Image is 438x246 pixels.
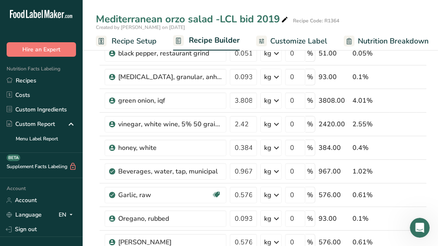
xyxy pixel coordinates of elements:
[7,154,20,161] div: BETA
[118,166,221,176] div: Beverages, water, tap, municipal
[98,170,109,182] span: Amazing
[264,143,271,153] div: kg
[264,214,271,224] div: kg
[20,170,31,182] span: Terrible
[352,166,388,176] div: 1.02%
[96,32,157,51] a: Recipe Setup
[319,72,349,82] div: 93.00
[319,166,349,176] div: 967.00
[13,58,112,66] div: Let me know if this works for you?
[5,3,21,19] button: go back
[144,3,160,19] button: Home
[15,154,114,164] div: Rate your conversation
[40,8,50,14] h1: LIA
[358,36,428,47] span: Nutrition Breakdown
[96,24,185,31] span: Created by [PERSON_NAME] on [DATE]
[319,119,349,129] div: 2420.00
[7,42,76,57] button: Hire an Expert
[264,190,271,200] div: kg
[344,32,428,51] a: Nutrition Breakdown
[270,36,327,47] span: Customize Label
[118,72,221,82] div: [MEDICAL_DATA], granular, anhydrous
[39,170,51,182] span: Bad
[264,119,271,129] div: kg
[59,170,70,182] span: OK
[7,77,159,89] div: [DATE]
[189,35,240,46] span: Recipe Builder
[352,48,388,58] div: 0.05%
[256,32,327,51] a: Customize Label
[118,214,221,224] div: Oregano, rubbed
[319,48,349,58] div: 51.00
[264,96,271,106] div: kg
[264,72,271,82] div: kg
[112,36,157,47] span: Recipe Setup
[13,23,129,47] div: You can do so by clicking on the customize label tab --> download button.
[352,119,388,129] div: 2.55%
[352,96,388,106] div: 4.01%
[264,166,271,176] div: kg
[7,146,159,205] div: LIA says…
[352,190,388,200] div: 0.61%
[118,96,221,106] div: green onion, iqf
[7,18,136,52] div: You can do so by clicking on the customize label tab --> download button.
[24,5,37,18] img: Profile image for LIA
[7,18,159,53] div: Rachelle says…
[118,119,221,129] div: vinegar, white wine, 5% 50 grain [GEOGRAPHIC_DATA]
[118,48,221,58] div: black pepper, restaurant grind
[96,12,290,27] div: Mediterranean orzo salad -LCL bid 2019
[352,214,388,224] div: 0.1%
[319,143,349,153] div: 384.00
[319,214,349,224] div: 93.00
[7,53,159,77] div: Rachelle says…
[264,48,271,58] div: kg
[319,190,349,200] div: 576.00
[78,170,90,182] span: Great
[319,96,349,106] div: 3808.00
[410,218,430,238] iframe: Intercom live chat
[13,110,114,125] a: [PERSON_NAME][EMAIL_ADDRESS][DOMAIN_NAME]
[293,17,339,24] div: Recipe Code: R1364
[13,94,129,134] div: Our conversation has paused unexpectedly, feel free to send us your inquiry on if you need anythi...
[7,120,55,128] div: Custom Report
[7,207,42,222] a: Language
[7,89,159,146] div: Rachelle says…
[352,143,388,153] div: 0.4%
[118,190,212,200] div: Garlic, raw
[352,72,388,82] div: 0.1%
[173,31,240,51] a: Recipe Builder
[118,143,221,153] div: honey, white
[59,210,76,220] div: EN
[7,89,136,139] div: Our conversation has paused unexpectedly, feel free to send us your inquiry on[PERSON_NAME][EMAIL...
[7,53,119,71] div: Let me know if this works for you?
